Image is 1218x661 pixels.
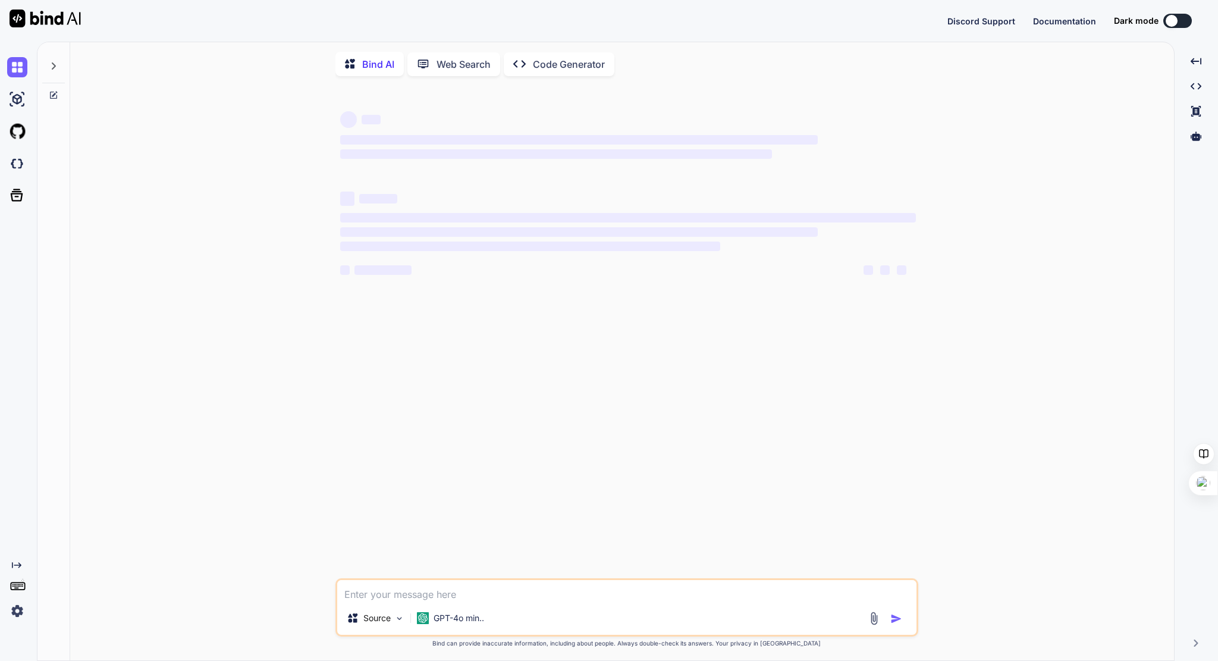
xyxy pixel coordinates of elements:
span: ‌ [340,227,818,237]
p: Bind can provide inaccurate information, including about people. Always double-check its answers.... [335,639,918,648]
button: Discord Support [947,15,1015,27]
p: GPT-4o min.. [434,612,484,624]
img: ai-studio [7,89,27,109]
span: ‌ [340,111,357,128]
img: icon [890,613,902,625]
span: ‌ [359,194,397,203]
p: Bind AI [362,57,394,71]
span: ‌ [880,265,890,275]
span: ‌ [864,265,873,275]
span: Dark mode [1114,15,1159,27]
span: Documentation [1033,16,1096,26]
img: Pick Models [394,613,404,624]
p: Web Search [437,57,491,71]
span: ‌ [340,213,916,223]
img: githubLight [7,121,27,142]
img: darkCloudIdeIcon [7,153,27,174]
img: attachment [867,612,881,625]
span: ‌ [362,115,381,124]
button: Documentation [1033,15,1096,27]
span: ‌ [897,265,906,275]
p: Code Generator [533,57,605,71]
img: GPT-4o mini [417,612,429,624]
span: ‌ [340,135,818,145]
span: ‌ [340,149,772,159]
span: Discord Support [947,16,1015,26]
span: ‌ [340,265,350,275]
p: Source [363,612,391,624]
span: ‌ [354,265,412,275]
span: ‌ [340,192,354,206]
img: chat [7,57,27,77]
img: Bind AI [10,10,81,27]
img: settings [7,601,27,621]
span: ‌ [340,242,720,251]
